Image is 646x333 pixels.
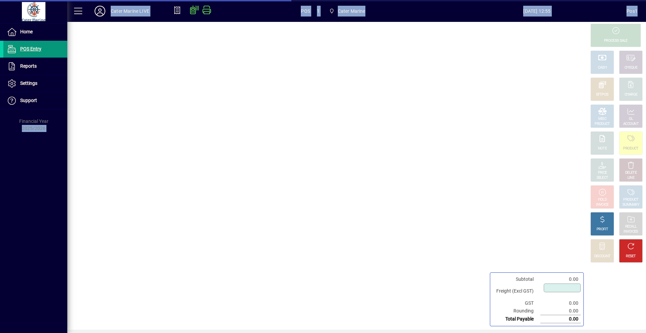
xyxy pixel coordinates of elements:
[624,92,638,97] div: CHARGE
[89,5,111,17] button: Profile
[20,29,33,34] span: Home
[625,170,637,175] div: DELETE
[20,80,37,86] span: Settings
[301,6,310,16] span: POS
[540,315,581,323] td: 0.00
[598,116,606,122] div: MISC
[629,116,633,122] div: GL
[338,6,365,16] span: Cater Marine
[20,46,41,52] span: POS Entry
[20,98,37,103] span: Support
[597,227,608,232] div: PROFIT
[596,92,609,97] div: EFTPOS
[598,65,607,70] div: CASH
[595,122,610,127] div: PRODUCT
[3,75,67,92] a: Settings
[623,229,638,234] div: INVOICES
[604,38,627,43] div: PROCESS SALE
[624,65,637,70] div: CHEQUE
[626,254,636,259] div: RESET
[622,202,639,207] div: SUMMARY
[540,307,581,315] td: 0.00
[3,58,67,75] a: Reports
[598,197,607,202] div: HOLD
[540,275,581,283] td: 0.00
[540,299,581,307] td: 0.00
[623,122,639,127] div: ACCOUNT
[627,175,634,180] div: LINE
[625,224,637,229] div: RECALL
[493,315,540,323] td: Total Payable
[20,63,37,69] span: Reports
[326,5,368,17] span: Cater Marine
[493,275,540,283] td: Subtotal
[594,254,610,259] div: DISCOUNT
[447,6,627,16] span: [DATE] 12:55
[3,24,67,40] a: Home
[493,307,540,315] td: Rounding
[598,146,607,151] div: NOTE
[623,146,638,151] div: PRODUCT
[111,6,149,16] div: Cater Marine LIVE
[3,92,67,109] a: Support
[493,299,540,307] td: GST
[493,283,540,299] td: Freight (Excl GST)
[626,6,638,16] div: Pos1
[598,170,607,175] div: PRICE
[317,6,320,16] span: 1
[597,175,608,180] div: SELECT
[596,202,608,207] div: INVOICE
[623,197,638,202] div: PRODUCT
